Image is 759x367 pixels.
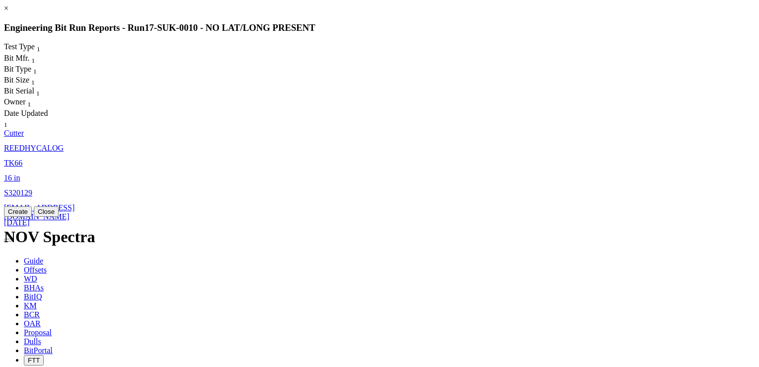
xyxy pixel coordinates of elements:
[4,188,32,197] a: S320129
[24,283,44,292] span: BHAs
[4,76,29,84] span: Bit Size
[24,310,40,319] span: BCR
[36,90,40,97] sub: 1
[4,42,59,53] div: Sort None
[24,346,53,355] span: BitPortal
[4,4,8,12] a: ×
[145,22,154,33] span: 17
[24,328,52,337] span: Proposal
[4,87,59,97] div: Sort None
[32,54,35,62] span: Sort None
[37,46,40,53] sub: 1
[4,206,32,217] button: Create
[36,87,40,95] span: Sort None
[4,109,53,129] div: Sort None
[4,174,12,182] span: 16
[4,203,75,221] a: [EMAIL_ADDRESS][DOMAIN_NAME]
[24,266,47,274] span: Offsets
[34,206,59,217] button: Close
[4,42,59,53] div: Test Type Sort None
[31,76,35,84] span: Sort None
[4,54,53,65] div: Bit Mfr. Sort None
[4,54,53,65] div: Sort None
[28,101,31,108] sub: 1
[31,79,35,86] sub: 1
[4,97,26,106] span: Owner
[4,121,7,128] sub: 1
[4,129,24,137] a: Cutter
[24,257,43,265] span: Guide
[4,97,54,108] div: Owner Sort None
[4,174,20,182] a: 16 in
[4,87,59,97] div: Bit Serial Sort None
[4,42,35,51] span: Test Type
[4,22,755,33] h3: Engineering Bit Run Reports - Run -
[28,97,31,106] span: Sort None
[4,109,48,117] span: Date Updated
[28,357,40,364] span: FTT
[4,54,30,62] span: Bit Mfr.
[4,65,31,73] span: Bit Type
[32,57,35,64] sub: 1
[24,337,41,346] span: Dulls
[33,68,37,75] sub: 1
[4,87,34,95] span: Bit Serial
[4,76,54,87] div: Bit Size Sort None
[4,76,54,87] div: Sort None
[33,65,37,73] span: Sort None
[24,319,41,328] span: OAR
[4,65,54,76] div: Sort None
[4,65,54,76] div: Bit Type Sort None
[4,159,22,167] a: TK66
[24,301,37,310] span: KM
[4,109,53,129] div: Date Updated Sort None
[24,275,37,283] span: WD
[4,144,64,152] a: REEDHYCALOG
[4,218,30,227] a: [DATE]
[24,292,42,301] span: BitIQ
[157,22,315,33] span: SUK-0010 - NO LAT/LONG PRESENT
[4,228,755,246] h1: NOV Spectra
[4,118,7,126] span: Sort None
[37,42,40,51] span: Sort None
[4,97,54,108] div: Sort None
[14,174,20,182] span: in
